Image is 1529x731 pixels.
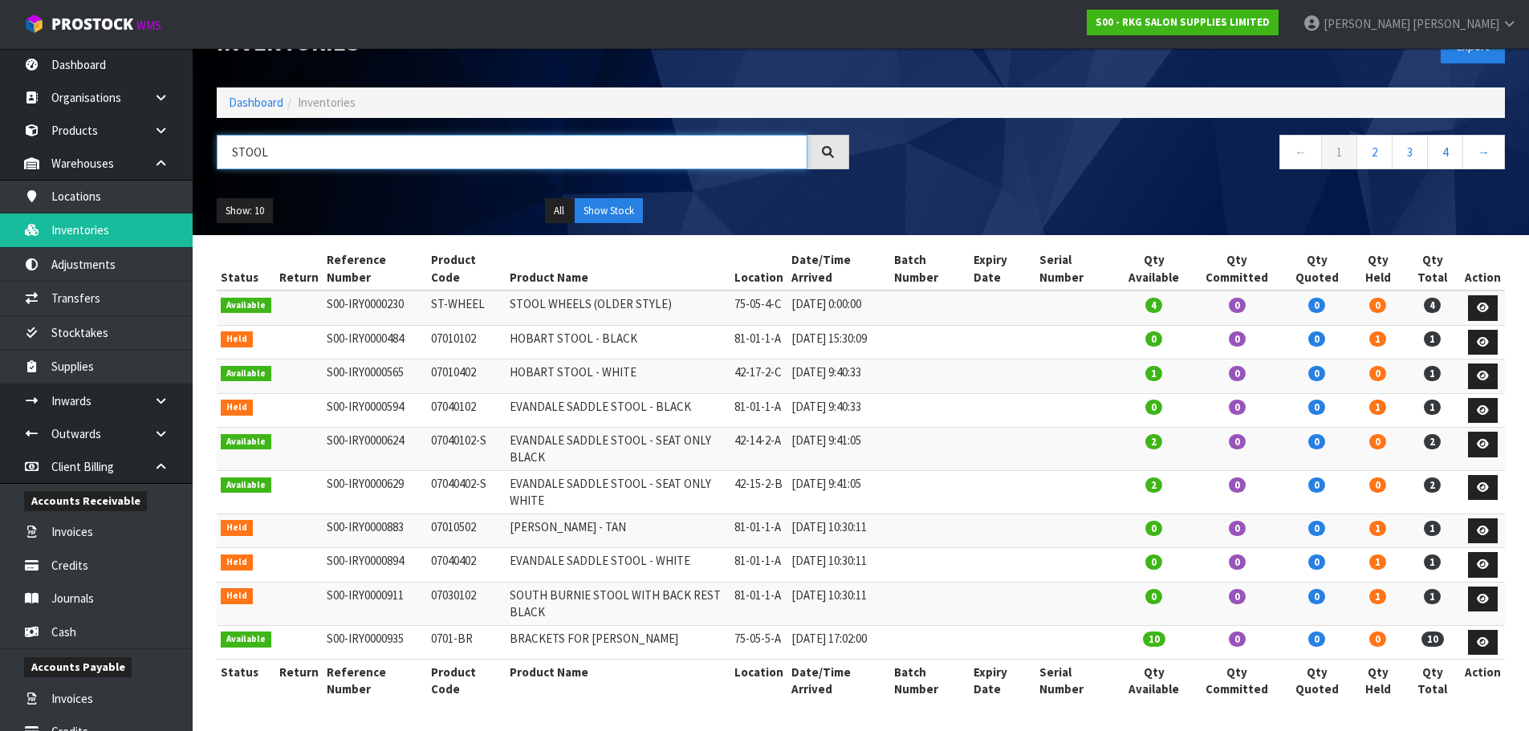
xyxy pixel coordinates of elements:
span: Held [221,400,253,416]
span: 10 [1421,632,1444,647]
th: Reference Number [323,660,428,702]
span: 0 [1369,434,1386,449]
td: BRACKETS FOR [PERSON_NAME] [506,625,730,660]
td: EVANDALE SADDLE STOOL - SEAT ONLY WHITE [506,470,730,514]
td: 07010102 [427,325,506,359]
th: Product Code [427,660,506,702]
td: 42-17-2-C [730,359,787,394]
span: 0 [1308,554,1325,570]
span: 0 [1145,400,1162,415]
td: 42-15-2-B [730,470,787,514]
span: Held [221,520,253,536]
span: 0 [1308,434,1325,449]
span: 0 [1308,521,1325,536]
th: Product Name [506,660,730,702]
span: [PERSON_NAME] [1413,16,1499,31]
span: 1 [1424,400,1441,415]
h1: Inventories [217,29,849,55]
td: 0701-BR [427,625,506,660]
span: Available [221,298,271,314]
td: S00-IRY0000484 [323,325,428,359]
span: 0 [1229,298,1246,313]
th: Return [275,660,323,702]
th: Location [730,247,787,290]
span: 4 [1424,298,1441,313]
span: 0 [1229,632,1246,647]
td: 75-05-4-C [730,290,787,325]
td: 07010402 [427,359,506,394]
td: [DATE] 15:30:09 [787,325,889,359]
span: 2 [1424,477,1441,493]
span: Accounts Payable [24,657,132,677]
td: S00-IRY0000935 [323,625,428,660]
span: 0 [1229,589,1246,604]
td: S00-IRY0000911 [323,582,428,625]
button: Show: 10 [217,198,273,224]
a: S00 - RKG SALON SUPPLIES LIMITED [1087,10,1279,35]
td: S00-IRY0000883 [323,514,428,548]
th: Qty Committed [1193,660,1282,702]
th: Serial Number [1035,247,1116,290]
span: 0 [1308,400,1325,415]
span: 2 [1145,477,1162,493]
span: [PERSON_NAME] [1324,16,1410,31]
span: 1 [1424,589,1441,604]
td: [DATE] 9:41:05 [787,428,889,471]
td: 07040102 [427,393,506,428]
td: [PERSON_NAME] - TAN [506,514,730,548]
th: Status [217,247,275,290]
td: 81-01-1-A [730,514,787,548]
a: 2 [1356,135,1393,169]
span: 2 [1424,434,1441,449]
td: HOBART STOOL - WHITE [506,359,730,394]
img: cube-alt.png [24,14,44,34]
th: Qty Committed [1193,247,1282,290]
td: 07030102 [427,582,506,625]
td: S00-IRY0000629 [323,470,428,514]
th: Date/Time Arrived [787,660,889,702]
td: STOOL WHEELS (OLDER STYLE) [506,290,730,325]
th: Reference Number [323,247,428,290]
td: 07040102-S [427,428,506,471]
span: 1 [1369,331,1386,347]
span: 0 [1308,298,1325,313]
span: Inventories [298,95,356,110]
span: 0 [1145,554,1162,570]
td: [DATE] 9:40:33 [787,359,889,394]
td: EVANDALE SADDLE STOOL - BLACK [506,393,730,428]
td: [DATE] 17:02:00 [787,625,889,660]
th: Qty Available [1116,247,1193,290]
span: 0 [1308,632,1325,647]
th: Qty Total [1405,247,1461,290]
th: Date/Time Arrived [787,247,889,290]
nav: Page navigation [873,135,1506,174]
th: Qty Held [1352,660,1404,702]
span: 0 [1229,521,1246,536]
span: Available [221,366,271,382]
a: → [1462,135,1505,169]
span: 1 [1369,589,1386,604]
th: Qty Quoted [1282,247,1352,290]
td: [DATE] 10:30:11 [787,548,889,583]
td: 81-01-1-A [730,548,787,583]
span: 0 [1369,298,1386,313]
th: Qty Available [1116,660,1193,702]
td: EVANDALE SADDLE STOOL - WHITE [506,548,730,583]
th: Product Code [427,247,506,290]
th: Serial Number [1035,660,1116,702]
td: S00-IRY0000624 [323,428,428,471]
span: 1 [1424,554,1441,570]
span: 0 [1369,477,1386,493]
td: [DATE] 10:30:11 [787,514,889,548]
span: 1 [1369,554,1386,570]
td: S00-IRY0000894 [323,548,428,583]
td: [DATE] 10:30:11 [787,582,889,625]
th: Expiry Date [970,247,1035,290]
th: Location [730,660,787,702]
span: 0 [1145,589,1162,604]
span: 1 [1369,521,1386,536]
span: 0 [1229,331,1246,347]
span: 0 [1145,331,1162,347]
a: Dashboard [229,95,283,110]
td: EVANDALE SADDLE STOOL - SEAT ONLY BLACK [506,428,730,471]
